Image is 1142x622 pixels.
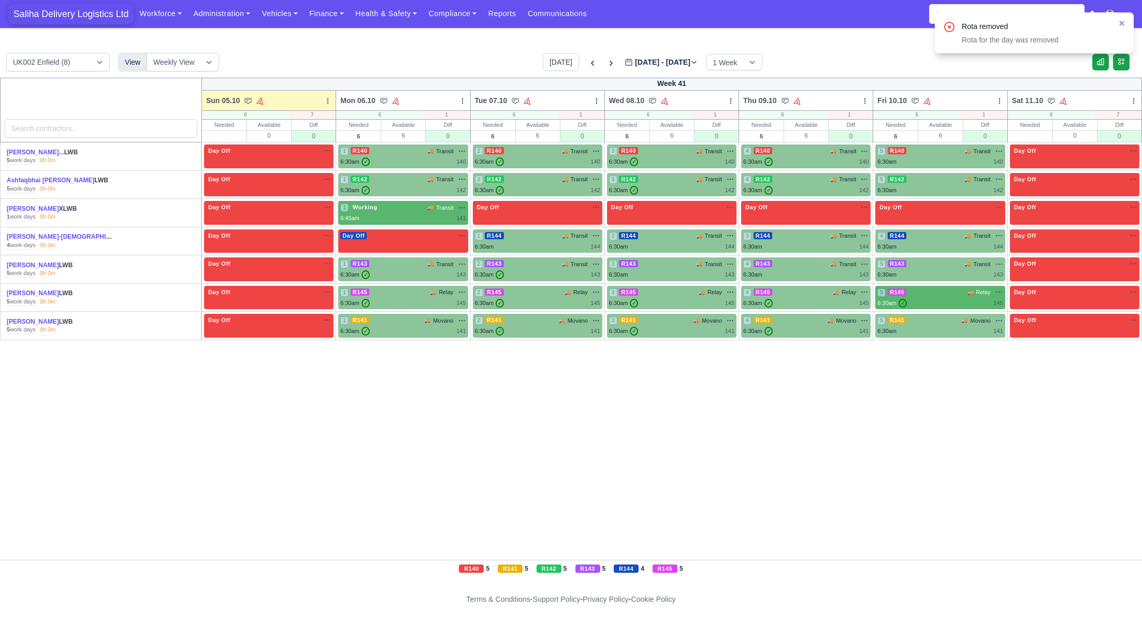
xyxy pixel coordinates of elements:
[696,260,702,268] span: 🚚
[605,120,649,130] div: Needed
[7,213,36,221] div: work days
[993,157,1003,166] div: 140
[562,232,568,240] span: 🚚
[340,260,349,268] span: 1
[1012,147,1038,154] span: Day Off
[485,260,504,267] span: R143
[962,35,1110,45] div: Rota for the day was removed
[888,232,907,239] span: R144
[206,232,233,239] span: Day Off
[743,260,751,268] span: 4
[725,242,734,251] div: 144
[739,111,826,119] div: 6
[427,147,433,155] span: 🚚
[899,299,907,308] span: ✓
[764,157,773,166] span: ✓
[705,147,722,156] span: Transit
[456,270,466,279] div: 143
[619,147,638,154] span: R140
[1097,120,1141,130] div: Diff
[877,270,897,279] div: 6:30am
[877,176,886,184] span: 5
[877,204,904,211] span: Day Off
[351,204,380,211] span: Working
[496,157,504,166] span: ✓
[973,232,990,240] span: Transit
[888,260,907,267] span: R143
[743,157,773,166] div: 6:30am
[609,176,617,184] span: 3
[877,242,897,251] div: 6:30am
[40,185,56,193] div: 0h 0m
[784,120,828,130] div: Available
[571,232,588,240] span: Transit
[7,149,64,156] a: [PERSON_NAME]...
[625,56,698,68] label: [DATE] - [DATE]
[456,186,466,195] div: 142
[557,111,604,119] div: 1
[609,270,628,279] div: 6:30am
[609,204,635,211] span: Day Off
[7,289,114,298] div: LWB
[754,288,773,296] span: R145
[877,288,886,297] span: 5
[764,299,773,308] span: ✓
[340,316,349,325] span: 1
[426,120,470,130] div: Diff
[963,120,1007,130] div: Diff
[336,111,423,119] div: 6
[292,120,336,130] div: Diff
[695,130,739,142] div: 0
[743,95,777,106] span: Thu 09.10
[573,288,588,297] span: Relay
[754,176,773,183] span: R142
[471,111,558,119] div: 6
[1012,260,1038,267] span: Day Off
[456,299,466,308] div: 145
[962,21,1110,33] div: Rota removed
[605,111,692,119] div: 6
[859,242,869,251] div: 144
[764,186,773,195] span: ✓
[725,299,734,308] div: 145
[630,157,638,166] span: ✓
[340,186,370,195] div: 6:30am
[1008,111,1095,119] div: 0
[247,130,291,141] div: 0
[206,316,233,324] span: Day Off
[206,204,233,211] span: Day Off
[964,232,971,240] span: 🚚
[482,4,522,24] a: Reports
[993,270,1003,279] div: 143
[842,288,856,297] span: Relay
[5,119,197,138] input: Search contractors...
[533,595,581,603] a: Support Policy
[485,176,504,183] span: R142
[351,260,370,267] span: R143
[7,270,10,276] strong: 5
[471,120,515,130] div: Needed
[568,316,588,325] span: Movano
[475,176,483,184] span: 2
[571,175,588,184] span: Transit
[973,147,990,156] span: Transit
[340,157,370,166] div: 6:30am
[705,260,722,269] span: Transit
[754,232,773,239] span: R144
[967,288,974,296] span: 🚚
[436,147,453,156] span: Transit
[340,204,349,212] span: 1
[7,176,114,185] div: LWB
[340,147,349,155] span: 1
[859,270,869,279] div: 143
[350,4,423,24] a: Health & Safety
[40,156,56,165] div: 0h 0m
[859,157,869,166] div: 140
[436,204,453,212] span: Transit
[436,260,453,269] span: Transit
[695,120,739,130] div: Diff
[456,214,466,223] div: 141
[247,120,291,130] div: Available
[877,260,886,268] span: 5
[560,130,604,142] div: 0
